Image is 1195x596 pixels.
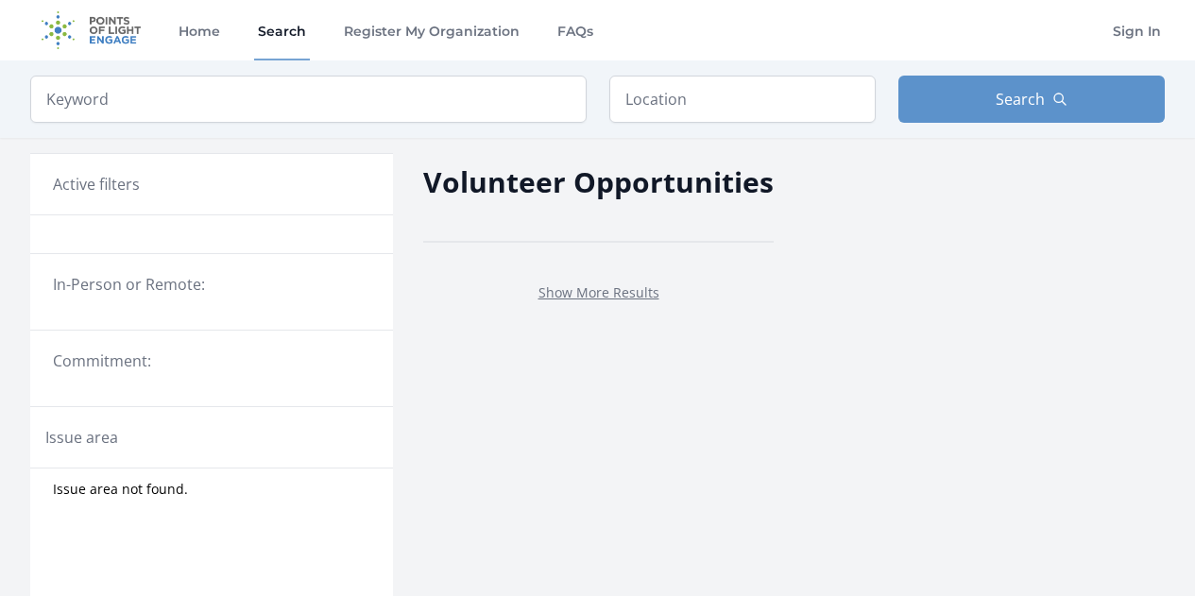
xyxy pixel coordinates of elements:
legend: Commitment: [53,349,370,372]
span: Search [996,88,1045,111]
input: Location [609,76,876,123]
a: Show More Results [538,283,659,301]
legend: Issue area [45,426,118,449]
input: Keyword [30,76,587,123]
legend: In-Person or Remote: [53,273,370,296]
span: Issue area not found. [53,480,188,499]
h2: Volunteer Opportunities [423,161,774,203]
button: Search [898,76,1165,123]
h3: Active filters [53,173,140,196]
